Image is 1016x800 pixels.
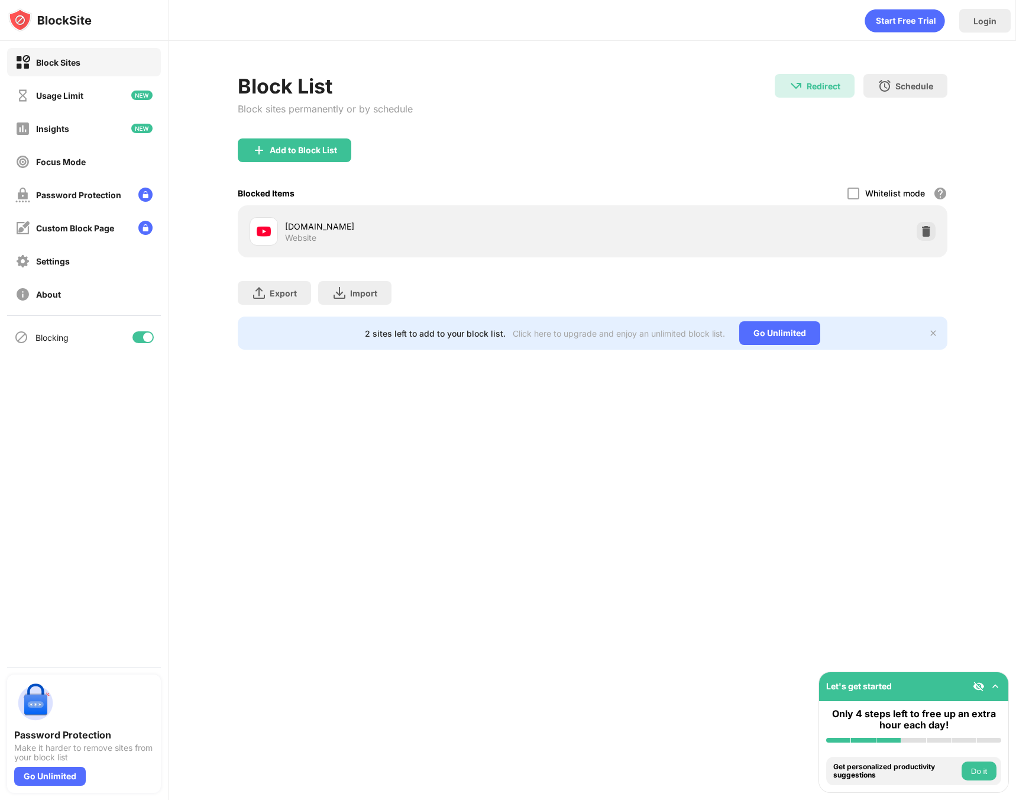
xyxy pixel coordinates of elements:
div: Schedule [895,81,933,91]
img: new-icon.svg [131,91,153,100]
img: about-off.svg [15,287,30,302]
div: Login [973,16,996,26]
img: lock-menu.svg [138,188,153,202]
img: blocking-icon.svg [14,330,28,344]
img: insights-off.svg [15,121,30,136]
div: [DOMAIN_NAME] [285,220,593,233]
div: Blocked Items [238,188,295,198]
div: Usage Limit [36,91,83,101]
img: time-usage-off.svg [15,88,30,103]
div: Focus Mode [36,157,86,167]
div: animation [865,9,945,33]
div: Make it harder to remove sites from your block list [14,743,154,762]
div: 2 sites left to add to your block list. [365,328,506,338]
img: block-on.svg [15,55,30,70]
div: Blocking [35,333,69,343]
div: Block List [238,74,413,98]
img: push-password-protection.svg [14,682,57,724]
img: x-button.svg [928,328,938,338]
div: Block Sites [36,57,80,67]
div: Get personalized productivity suggestions [833,763,959,780]
div: Go Unlimited [14,767,86,786]
div: About [36,289,61,299]
div: Password Protection [36,190,121,200]
img: password-protection-off.svg [15,188,30,202]
div: Whitelist mode [865,188,925,198]
div: Settings [36,256,70,266]
div: Import [350,288,377,298]
div: Add to Block List [270,146,337,155]
img: customize-block-page-off.svg [15,221,30,236]
div: Export [270,288,297,298]
img: eye-not-visible.svg [973,680,985,692]
div: Block sites permanently or by schedule [238,103,413,115]
img: new-icon.svg [131,124,153,133]
img: focus-off.svg [15,154,30,169]
img: lock-menu.svg [138,221,153,235]
div: Website [285,233,316,243]
div: Click here to upgrade and enjoy an unlimited block list. [513,328,725,338]
div: Let's get started [826,681,892,691]
img: favicons [257,224,271,238]
div: Redirect [807,81,840,91]
div: Password Protection [14,729,154,741]
div: Insights [36,124,69,134]
div: Go Unlimited [739,321,820,345]
img: omni-setup-toggle.svg [989,680,1001,692]
div: Custom Block Page [36,223,114,233]
img: settings-off.svg [15,254,30,269]
button: Do it [962,762,996,780]
div: Only 4 steps left to free up an extra hour each day! [826,708,1001,731]
img: logo-blocksite.svg [8,8,92,32]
